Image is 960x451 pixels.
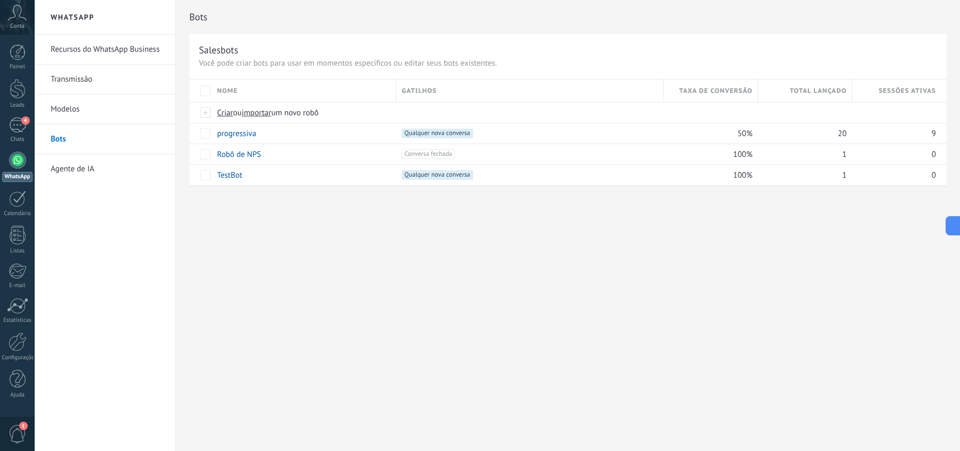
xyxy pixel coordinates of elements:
[2,248,33,255] div: Listas
[51,65,165,94] a: Transmissão
[758,165,847,185] div: 1
[852,102,936,123] div: Bots
[217,149,261,160] a: Robô de NPS
[852,165,936,185] div: 0
[758,102,847,123] div: Bots
[790,86,847,96] span: Total lançado
[2,102,33,109] div: Leads
[402,170,473,180] span: Qualquer nova conversa
[233,108,242,118] span: ou
[879,86,936,96] span: Sessões ativas
[2,210,33,217] div: Calendário
[2,64,33,70] div: Painel
[2,317,33,324] div: Estatísticas
[733,170,753,180] span: 100%
[35,35,175,65] li: Recursos do WhatsApp Business
[10,23,25,30] span: Conta
[242,108,271,118] span: importar
[842,170,846,180] span: 1
[35,154,175,184] li: Agente de IA
[51,35,165,65] a: Recursos do WhatsApp Business
[217,86,238,96] span: Nome
[733,149,753,160] span: 100%
[199,58,937,68] p: Você pode criar bots para usar em momentos específicos ou editar seus bots existentes.
[2,392,33,399] div: Ajuda
[402,86,437,96] span: Gatilhos
[932,170,936,180] span: 0
[842,149,846,160] span: 1
[664,144,753,164] div: 100%
[189,6,947,28] h2: Bots
[51,154,165,184] a: Agente de IA
[19,422,28,430] span: 1
[932,129,936,139] span: 9
[51,94,165,124] a: Modelos
[199,44,238,56] div: Salesbots
[217,170,242,180] a: TestBot
[21,116,30,125] span: 4
[664,123,753,144] div: 50%
[402,149,454,159] span: Conversa fechada
[679,86,752,96] span: Taxa de conversão
[738,129,753,139] span: 50%
[2,282,33,289] div: E-mail
[838,129,846,139] span: 20
[758,123,847,144] div: 20
[2,172,33,182] div: WhatsApp
[932,149,936,160] span: 0
[35,65,175,94] li: Transmissão
[35,94,175,124] li: Modelos
[217,108,233,118] span: Criar
[664,165,753,185] div: 100%
[852,144,936,164] div: 0
[402,129,473,138] span: Qualquer nova conversa
[852,123,936,144] div: 9
[35,124,175,154] li: Bots
[758,144,847,164] div: 1
[51,124,165,154] a: Bots
[271,108,319,118] span: um novo robô
[2,136,33,143] div: Chats
[2,354,33,361] div: Configurações
[217,129,256,139] a: progressiva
